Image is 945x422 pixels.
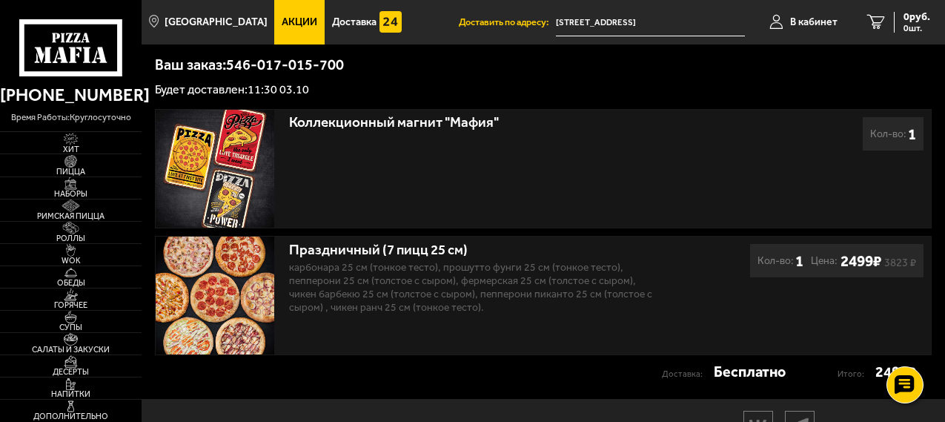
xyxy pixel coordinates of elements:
strong: 2499 ₽ [875,363,916,382]
p: Карбонара 25 см (тонкое тесто), Прошутто Фунги 25 см (тонкое тесто), Пепперони 25 см (толстое с с... [289,261,653,314]
span: 0 шт. [903,24,930,33]
span: Доставить по адресу: [459,18,556,27]
p: Доставка: [662,365,714,384]
p: Итого: [838,365,875,384]
div: Коллекционный магнит "Мафия" [289,114,653,131]
p: Будет доставлен: 11:30 03.10 [155,84,932,96]
b: 1 [908,125,916,144]
div: Праздничный (7 пицц 25 см) [289,242,653,259]
span: 0 руб. [903,12,930,22]
span: [GEOGRAPHIC_DATA] [165,17,268,27]
span: Доставка [332,17,377,27]
div: Кол-во: [757,251,803,271]
b: 1 [795,251,803,271]
s: 3823 ₽ [884,259,916,266]
span: Акции [282,17,317,27]
span: Цена: [811,251,838,271]
strong: Бесплатно [714,363,786,382]
input: Ваш адрес доставки [556,9,745,36]
p: Ваш заказ: 546-017-015-700 [155,57,932,72]
span: В кабинет [790,17,838,27]
b: 2499 ₽ [840,251,881,270]
img: 15daf4d41897b9f0e9f617042186c801.svg [379,11,402,33]
div: Кол-во: [870,125,916,144]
